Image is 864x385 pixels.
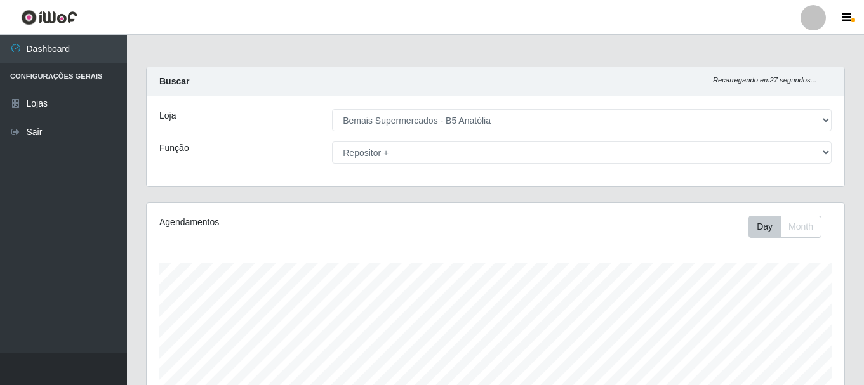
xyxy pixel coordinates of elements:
[159,109,176,122] label: Loja
[21,10,77,25] img: CoreUI Logo
[713,76,816,84] i: Recarregando em 27 segundos...
[748,216,781,238] button: Day
[748,216,821,238] div: First group
[159,141,189,155] label: Função
[159,76,189,86] strong: Buscar
[748,216,832,238] div: Toolbar with button groups
[159,216,429,229] div: Agendamentos
[780,216,821,238] button: Month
